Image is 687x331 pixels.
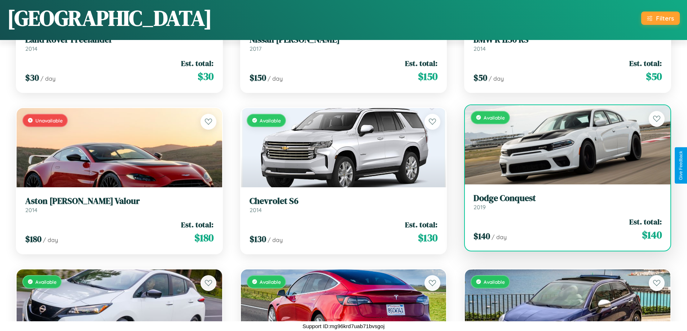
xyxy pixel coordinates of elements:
[250,72,266,84] span: $ 150
[489,75,504,82] span: / day
[7,3,212,33] h1: [GEOGRAPHIC_DATA]
[303,321,385,331] p: Support ID: mg96krd7uab71bvsgoj
[25,35,213,45] h3: Land Rover Freelander
[25,196,213,214] a: Aston [PERSON_NAME] Valour2014
[474,35,662,52] a: BMW R 1150 RS2014
[642,228,662,242] span: $ 140
[250,35,438,45] h3: Nissan [PERSON_NAME]
[474,203,486,211] span: 2019
[418,69,437,84] span: $ 150
[250,196,438,206] h3: Chevrolet S6
[35,117,63,124] span: Unavailable
[181,219,213,230] span: Est. total:
[405,58,437,68] span: Est. total:
[646,69,662,84] span: $ 50
[43,236,58,243] span: / day
[484,115,505,121] span: Available
[268,236,283,243] span: / day
[25,35,213,52] a: Land Rover Freelander2014
[250,196,438,214] a: Chevrolet S62014
[678,151,683,180] div: Give Feedback
[405,219,437,230] span: Est. total:
[25,196,213,206] h3: Aston [PERSON_NAME] Valour
[250,233,266,245] span: $ 130
[181,58,213,68] span: Est. total:
[629,58,662,68] span: Est. total:
[474,193,662,211] a: Dodge Conquest2019
[25,45,38,52] span: 2014
[641,12,680,25] button: Filters
[474,45,486,52] span: 2014
[484,279,505,285] span: Available
[474,230,490,242] span: $ 140
[474,193,662,203] h3: Dodge Conquest
[656,14,674,22] div: Filters
[474,35,662,45] h3: BMW R 1150 RS
[250,206,262,214] span: 2014
[629,216,662,227] span: Est. total:
[474,72,487,84] span: $ 50
[25,206,38,214] span: 2014
[268,75,283,82] span: / day
[250,35,438,52] a: Nissan [PERSON_NAME]2017
[40,75,56,82] span: / day
[418,231,437,245] span: $ 130
[25,72,39,84] span: $ 30
[35,279,57,285] span: Available
[260,279,281,285] span: Available
[25,233,41,245] span: $ 180
[198,69,213,84] span: $ 30
[250,45,261,52] span: 2017
[492,233,507,241] span: / day
[260,117,281,124] span: Available
[194,231,213,245] span: $ 180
